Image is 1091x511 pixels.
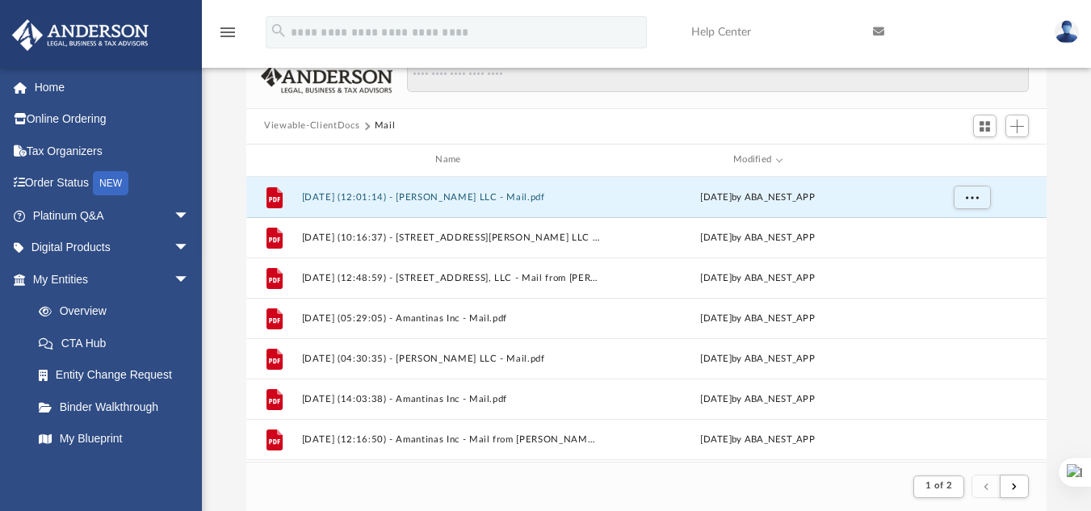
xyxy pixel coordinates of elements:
span: arrow_drop_down [174,232,206,265]
div: Name [301,153,601,167]
span: arrow_drop_down [174,263,206,296]
span: arrow_drop_down [174,199,206,232]
i: menu [218,23,237,42]
a: Home [11,71,214,103]
i: search [270,22,287,40]
a: menu [218,31,237,42]
div: [DATE] by ABA_NEST_APP [608,230,908,245]
a: Overview [23,295,214,328]
span: 1 of 2 [925,481,952,490]
div: NEW [93,171,128,195]
button: [DATE] (04:30:35) - [PERSON_NAME] LLC - Mail.pdf [302,353,602,363]
a: Tax Due Dates [23,454,214,487]
a: Binder Walkthrough [23,391,214,423]
input: Search files and folders [407,61,1029,92]
button: [DATE] (14:03:38) - Amantinas Inc - Mail.pdf [302,393,602,404]
img: User Pic [1055,20,1079,44]
div: [DATE] by ABA_NEST_APP [608,270,908,285]
a: Order StatusNEW [11,167,214,200]
a: Entity Change Request [23,359,214,392]
button: [DATE] (05:29:05) - Amantinas Inc - Mail.pdf [302,312,602,323]
a: Online Ordering [11,103,214,136]
div: [DATE] by ABA_NEST_APP [608,392,908,406]
button: Viewable-ClientDocs [264,119,359,133]
div: Modified [607,153,907,167]
button: More options [954,185,991,209]
div: id [254,153,294,167]
div: [DATE] by ABA_NEST_APP [608,432,908,446]
a: My Entitiesarrow_drop_down [11,263,214,295]
a: CTA Hub [23,327,214,359]
button: [DATE] (12:48:59) - [STREET_ADDRESS], LLC - Mail from [PERSON_NAME]pdf [302,272,602,283]
a: Digital Productsarrow_drop_down [11,232,214,264]
a: Platinum Q&Aarrow_drop_down [11,199,214,232]
div: [DATE] by ABA_NEST_APP [608,190,908,204]
button: Add [1005,115,1030,137]
div: id [914,153,1027,167]
a: My Blueprint [23,423,206,455]
div: [DATE] by ABA_NEST_APP [608,351,908,366]
div: [DATE] by ABA_NEST_APP [608,311,908,325]
button: 1 of 2 [913,475,964,498]
div: grid [246,177,1047,462]
button: [DATE] (12:16:50) - Amantinas Inc - Mail from [PERSON_NAME] EXTERMINATORS.pdf [302,434,602,444]
button: Switch to Grid View [973,115,997,137]
button: Mail [375,119,396,133]
button: [DATE] (10:16:37) - [STREET_ADDRESS][PERSON_NAME] LLC - Mail from NAVY FEDERAL Credit Union.pdf [302,232,602,242]
button: [DATE] (12:01:14) - [PERSON_NAME] LLC - Mail.pdf [302,191,602,202]
a: Tax Organizers [11,135,214,167]
img: Anderson Advisors Platinum Portal [7,19,153,51]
